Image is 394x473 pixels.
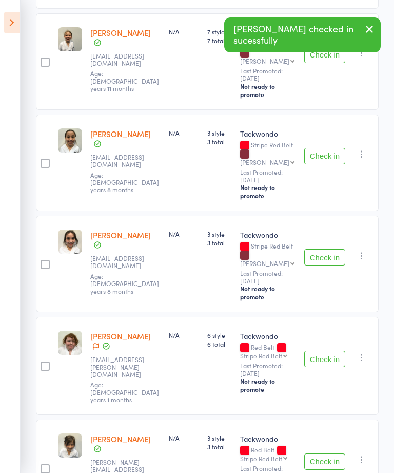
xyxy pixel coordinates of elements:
div: Taekwondo [240,433,296,444]
div: Not ready to promote [240,82,296,99]
span: Age: [DEMOGRAPHIC_DATA] years 11 months [90,69,159,92]
div: Not ready to promote [240,183,296,200]
span: 6 total [207,339,232,348]
a: [PERSON_NAME] [90,331,151,342]
div: Taekwondo [240,128,296,139]
a: [PERSON_NAME] [90,128,151,139]
a: [PERSON_NAME] [90,27,151,38]
div: Stripe Red Belt [240,141,296,165]
div: Stripe Red Belt [240,352,282,359]
span: 3 style [207,230,232,238]
div: Stripe Red Belt [240,455,282,462]
span: 3 total [207,238,232,247]
div: N/A [169,27,199,36]
div: Stripe Red Belt [240,40,296,64]
div: N/A [169,230,199,238]
div: [PERSON_NAME] [240,260,289,267]
small: Last Promoted: [DATE] [240,362,296,377]
div: Taekwondo [240,230,296,240]
small: Last Promoted: [DATE] [240,270,296,285]
span: 7 style [207,27,232,36]
div: [PERSON_NAME] [240,159,289,165]
div: [PERSON_NAME] checked in sucessfully [224,17,381,52]
div: Taekwondo [240,331,296,341]
span: Age: [DEMOGRAPHIC_DATA] years 1 months [90,380,159,404]
div: Red Belt [240,446,296,462]
div: Not ready to promote [240,285,296,301]
button: Check in [304,148,345,164]
img: image1665185791.png [58,331,82,355]
small: Trent.woodberry@suburbanconnect.com.au [90,356,157,378]
span: 3 total [207,442,232,451]
div: N/A [169,331,199,339]
span: 7 total [207,36,232,45]
span: 3 style [207,433,232,442]
div: N/A [169,128,199,137]
span: Age: [DEMOGRAPHIC_DATA] years 8 months [90,272,159,295]
img: image1680590049.png [58,230,82,254]
small: Last Promoted: [DATE] [240,168,296,183]
a: [PERSON_NAME] [90,230,151,240]
span: 3 total [207,137,232,146]
img: image1647039037.png [58,433,82,458]
a: [PERSON_NAME] [90,433,151,444]
small: Last Promoted: [DATE] [240,67,296,82]
small: pspigos@hotmail.com [90,154,157,168]
span: Age: [DEMOGRAPHIC_DATA] years 8 months [90,171,159,194]
div: Red Belt [240,344,296,359]
button: Check in [304,47,345,63]
button: Check in [304,351,345,367]
div: Stripe Red Belt [240,242,296,267]
button: Check in [304,453,345,470]
div: Not ready to promote [240,377,296,393]
div: [PERSON_NAME] [240,58,289,64]
img: image1680590022.png [58,128,82,153]
small: luke_tyson@outlook.com [90,52,157,67]
button: Check in [304,249,345,266]
span: 3 style [207,128,232,137]
span: 6 style [207,331,232,339]
small: pspigos@hotmail.com [90,255,157,270]
div: N/A [169,433,199,442]
img: image1675467748.png [58,27,82,51]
